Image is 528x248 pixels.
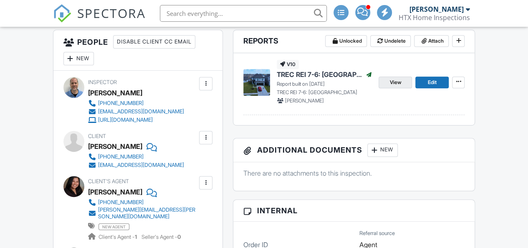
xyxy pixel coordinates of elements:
[99,223,129,230] span: new agent
[88,116,184,124] a: [URL][DOMAIN_NAME]
[359,230,394,237] label: Referral source
[99,234,138,240] span: Client's Agent -
[98,108,184,115] div: [EMAIL_ADDRESS][DOMAIN_NAME]
[88,107,184,116] a: [EMAIL_ADDRESS][DOMAIN_NAME]
[88,140,142,153] div: [PERSON_NAME]
[88,99,184,107] a: [PHONE_NUMBER]
[88,87,142,99] div: [PERSON_NAME]
[399,13,470,22] div: HTX Home Inspections
[53,11,146,29] a: SPECTORA
[53,4,71,23] img: The Best Home Inspection Software - Spectora
[113,35,195,49] div: Disable Client CC Email
[88,207,197,220] a: [PERSON_NAME][EMAIL_ADDRESS][PERSON_NAME][DOMAIN_NAME]
[53,30,223,71] h3: People
[88,178,129,184] span: Client's Agent
[88,161,184,169] a: [EMAIL_ADDRESS][DOMAIN_NAME]
[135,234,137,240] strong: 1
[233,138,475,162] h3: Additional Documents
[88,198,197,207] a: [PHONE_NUMBER]
[88,133,106,139] span: Client
[233,200,475,222] h3: Internal
[141,234,181,240] span: Seller's Agent -
[98,162,184,169] div: [EMAIL_ADDRESS][DOMAIN_NAME]
[77,4,146,22] span: SPECTORA
[98,199,144,206] div: [PHONE_NUMBER]
[243,169,465,178] p: There are no attachments to this inspection.
[88,79,117,85] span: Inspector
[98,100,144,107] div: [PHONE_NUMBER]
[98,117,153,123] div: [URL][DOMAIN_NAME]
[409,5,464,13] div: [PERSON_NAME]
[98,153,144,160] div: [PHONE_NUMBER]
[63,52,94,65] div: New
[177,234,181,240] strong: 0
[88,153,184,161] a: [PHONE_NUMBER]
[367,143,398,157] div: New
[88,186,142,198] div: [PERSON_NAME]
[160,5,327,22] input: Search everything...
[98,207,197,220] div: [PERSON_NAME][EMAIL_ADDRESS][PERSON_NAME][DOMAIN_NAME]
